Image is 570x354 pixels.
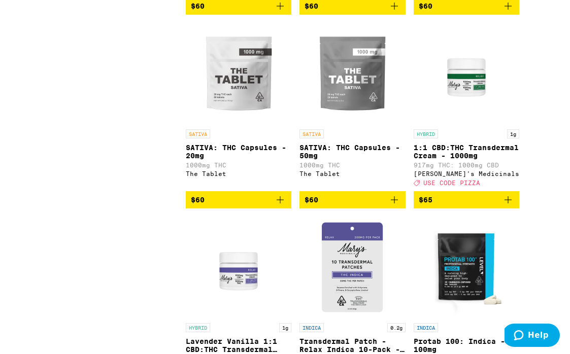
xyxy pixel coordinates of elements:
p: HYBRID [186,323,210,332]
span: $60 [305,2,318,10]
p: 1g [507,129,519,138]
a: Open page for 1:1 CBD:THC Transdermal Cream - 1000mg from Mary's Medicinals [414,23,519,191]
p: Lavender Vanilla 1:1 CBD:THC Transdermal Cream - 1000mg [186,337,291,353]
span: $60 [305,196,318,204]
img: The Tablet - SATIVA: THC Capsules - 50mg [301,23,403,124]
p: HYBRID [414,129,438,138]
img: Mary's Medicinals - Transdermal Patch - Relax Indica 10-Pack - 200mg [301,217,403,318]
button: Add to bag [414,191,519,208]
p: 0.2g [387,323,406,332]
p: 1:1 CBD:THC Transdermal Cream - 1000mg [414,144,519,160]
img: Mary's Medicinals - Lavender Vanilla 1:1 CBD:THC Transdermal Cream - 1000mg [188,217,289,318]
p: SATIVA [186,129,210,138]
span: USE CODE PIZZA [423,180,480,186]
p: INDICA [414,323,438,332]
p: INDICA [299,323,324,332]
p: 917mg THC: 1000mg CBD [414,162,519,168]
span: $60 [419,2,432,10]
img: Mary's Medicinals - 1:1 CBD:THC Transdermal Cream - 1000mg [416,23,517,124]
p: Transdermal Patch - Relax Indica 10-Pack - 200mg [299,337,405,353]
p: SATIVA: THC Capsules - 20mg [186,144,291,160]
p: SATIVA: THC Capsules - 50mg [299,144,405,160]
div: [PERSON_NAME]'s Medicinals [414,170,519,177]
span: $65 [419,196,432,204]
button: Add to bag [186,191,291,208]
p: 1g [279,323,291,332]
img: LEVEL - Protab 100: Indica - 100mg [416,217,517,318]
p: 1000mg THC [186,162,291,168]
button: Add to bag [299,191,405,208]
div: The Tablet [186,170,291,177]
a: Open page for SATIVA: THC Capsules - 50mg from The Tablet [299,23,405,191]
p: 1000mg THC [299,162,405,168]
div: The Tablet [299,170,405,177]
img: The Tablet - SATIVA: THC Capsules - 20mg [188,23,289,124]
p: Protab 100: Indica - 100mg [414,337,519,353]
p: SATIVA [299,129,324,138]
iframe: Opens a widget where you can find more information [505,324,560,349]
span: $60 [191,196,205,204]
span: $60 [191,2,205,10]
a: Open page for SATIVA: THC Capsules - 20mg from The Tablet [186,23,291,191]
